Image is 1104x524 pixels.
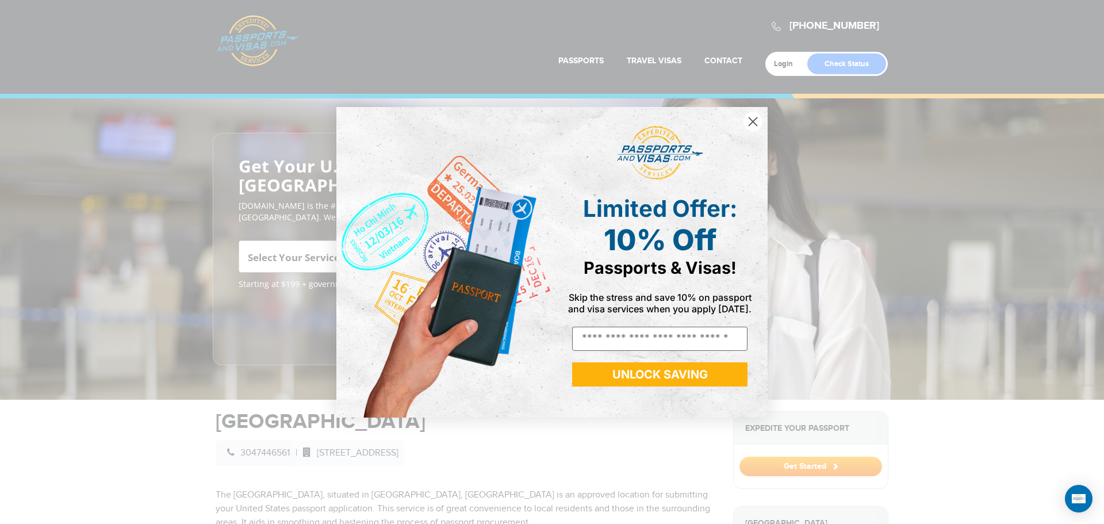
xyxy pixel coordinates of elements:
[336,107,552,418] img: de9cda0d-0715-46ca-9a25-073762a91ba7.png
[583,194,737,223] span: Limited Offer:
[584,258,737,278] span: Passports & Visas!
[617,126,703,180] img: passports and visas
[604,223,716,257] span: 10% Off
[743,112,763,132] button: Close dialog
[568,292,752,315] span: Skip the stress and save 10% on passport and visa services when you apply [DATE].
[1065,485,1092,512] div: Open Intercom Messenger
[572,362,747,387] button: UNLOCK SAVING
